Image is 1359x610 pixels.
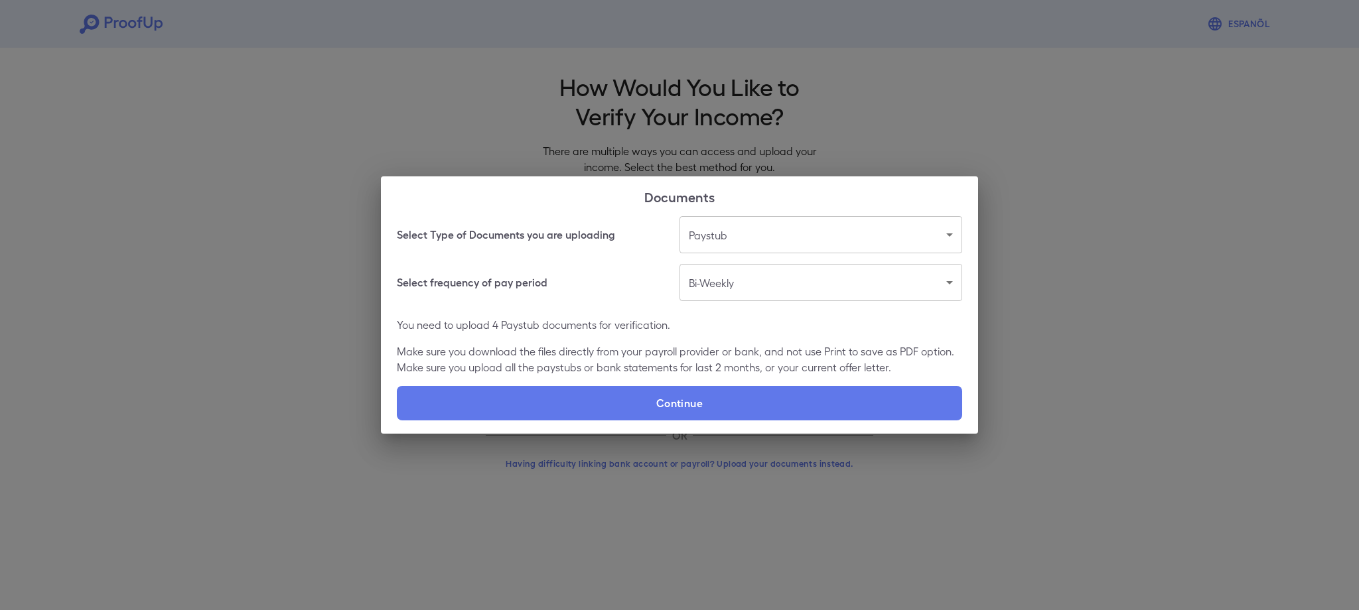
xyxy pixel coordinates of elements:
[397,343,962,375] p: Make sure you download the files directly from your payroll provider or bank, and not use Print t...
[397,317,962,333] p: You need to upload 4 Paystub documents for verification.
[679,264,962,301] div: Bi-Weekly
[679,216,962,253] div: Paystub
[397,274,547,290] h6: Select frequency of pay period
[397,227,615,243] h6: Select Type of Documents you are uploading
[381,176,978,216] h2: Documents
[397,386,962,420] label: Continue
